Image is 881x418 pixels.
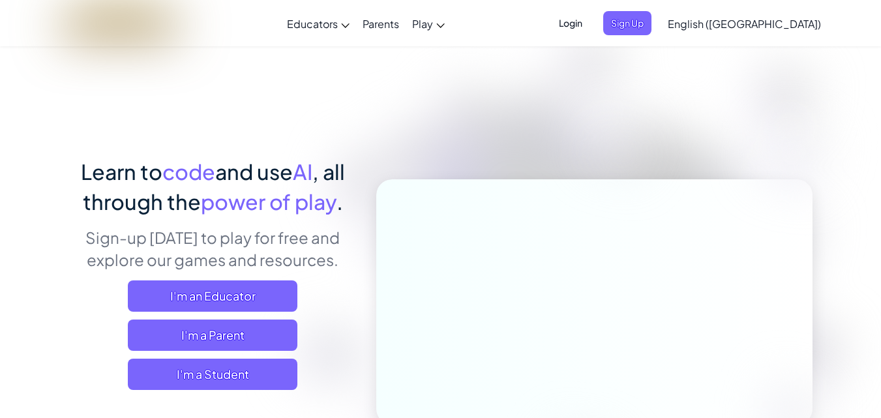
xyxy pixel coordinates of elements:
a: Play [406,6,451,41]
span: and use [215,158,293,185]
span: . [336,188,343,215]
a: I'm a Parent [128,320,297,351]
button: Sign Up [603,11,651,35]
span: code [162,158,215,185]
button: I'm a Student [128,359,297,390]
span: Learn to [81,158,162,185]
p: Sign-up [DATE] to play for free and explore our games and resources. [69,226,357,271]
span: power of play [201,188,336,215]
a: I'm an Educator [128,280,297,312]
span: AI [293,158,312,185]
span: Play [412,17,433,31]
a: English ([GEOGRAPHIC_DATA]) [661,6,828,41]
span: Educators [287,17,338,31]
img: Overlap cubes [573,97,667,194]
img: Overlap cubes [743,98,856,208]
span: English ([GEOGRAPHIC_DATA]) [668,17,821,31]
a: Educators [280,6,356,41]
img: CodeCombat logo [63,10,177,37]
button: Login [551,11,590,35]
a: Parents [356,6,406,41]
